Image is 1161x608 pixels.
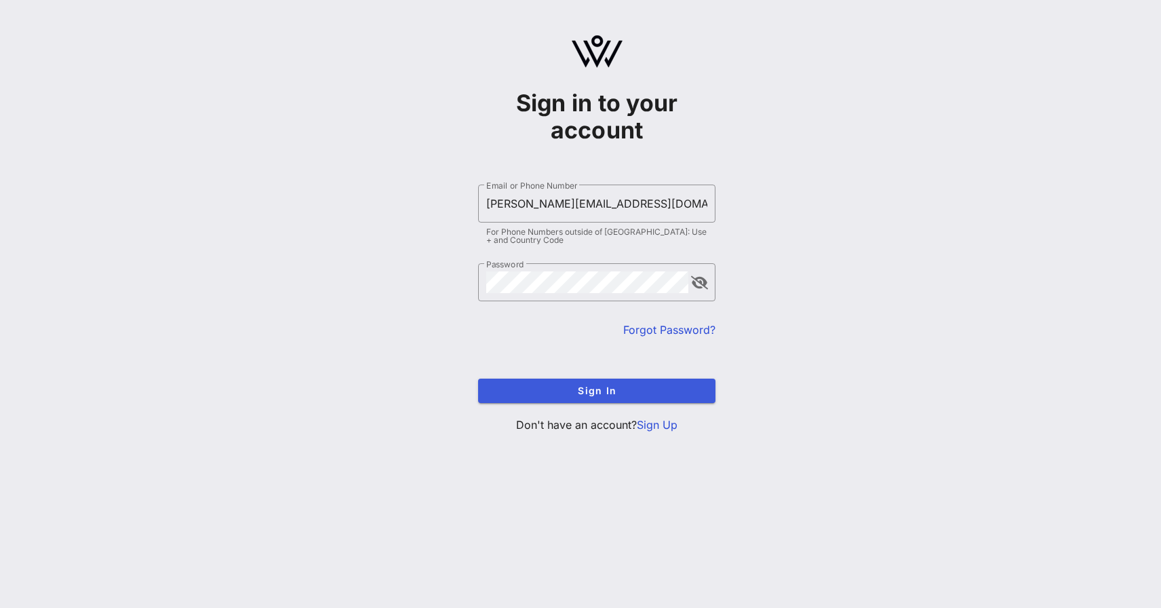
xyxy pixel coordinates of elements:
[691,276,708,290] button: append icon
[572,35,623,68] img: logo.svg
[623,323,715,337] a: Forgot Password?
[478,417,715,433] p: Don't have an account?
[637,418,677,432] a: Sign Up
[489,385,705,396] span: Sign In
[486,180,577,191] label: Email or Phone Number
[478,379,715,403] button: Sign In
[486,259,524,269] label: Password
[486,228,707,244] div: For Phone Numbers outside of [GEOGRAPHIC_DATA]: Use + and Country Code
[478,90,715,144] h1: Sign in to your account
